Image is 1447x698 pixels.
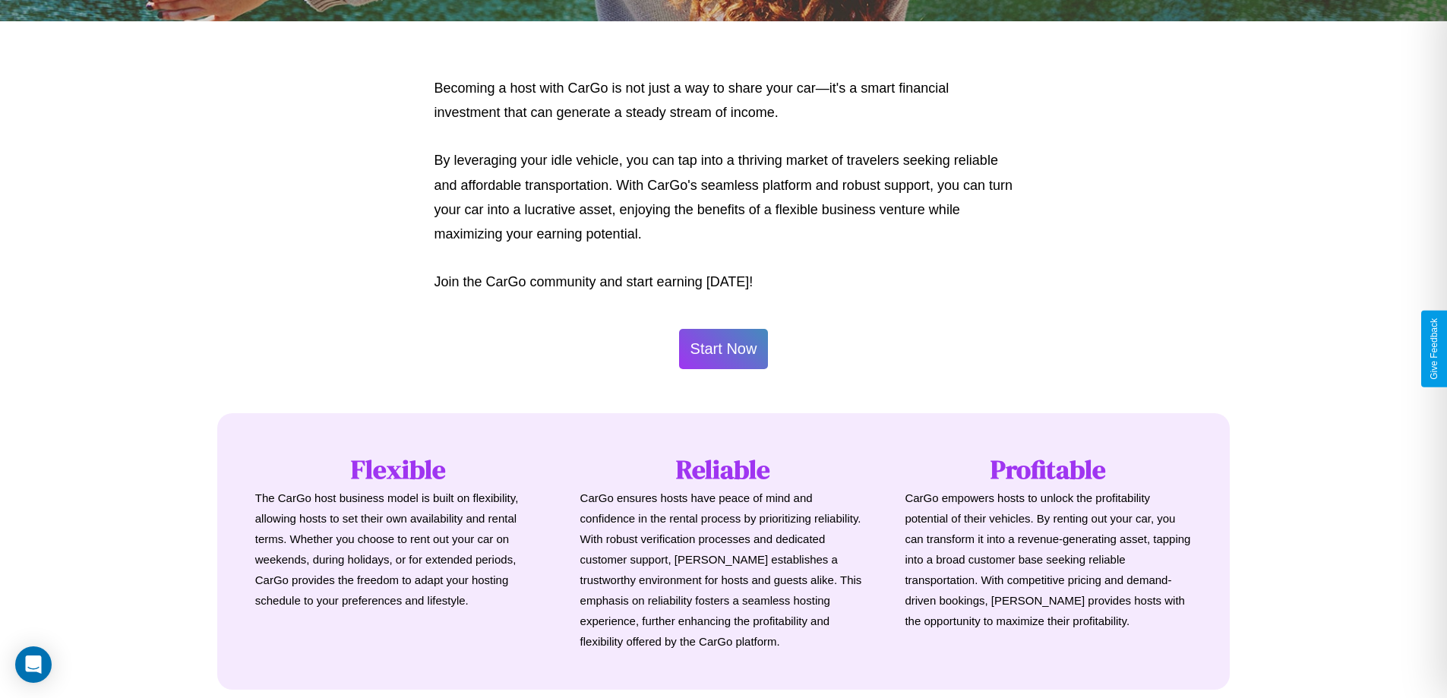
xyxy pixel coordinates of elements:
div: Give Feedback [1429,318,1439,380]
button: Start Now [679,329,769,369]
h1: Reliable [580,451,867,488]
h1: Profitable [905,451,1192,488]
p: CarGo ensures hosts have peace of mind and confidence in the rental process by prioritizing relia... [580,488,867,652]
p: By leveraging your idle vehicle, you can tap into a thriving market of travelers seeking reliable... [434,148,1013,247]
p: The CarGo host business model is built on flexibility, allowing hosts to set their own availabili... [255,488,542,611]
p: Join the CarGo community and start earning [DATE]! [434,270,1013,294]
p: Becoming a host with CarGo is not just a way to share your car—it's a smart financial investment ... [434,76,1013,125]
h1: Flexible [255,451,542,488]
div: Open Intercom Messenger [15,646,52,683]
p: CarGo empowers hosts to unlock the profitability potential of their vehicles. By renting out your... [905,488,1192,631]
